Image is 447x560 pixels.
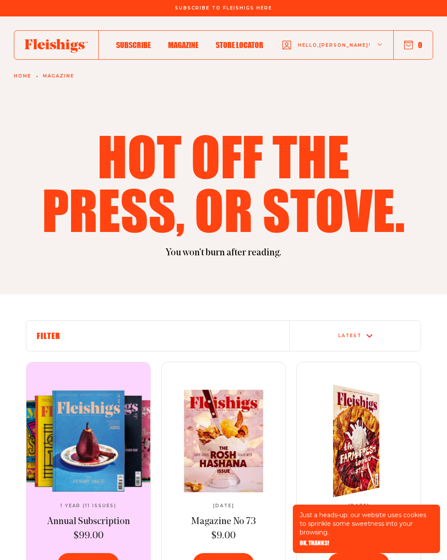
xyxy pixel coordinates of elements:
[47,517,130,527] span: Annual Subscription
[308,379,393,502] img: Magazine No 72
[309,379,394,502] img: Magazine No 72
[211,530,236,543] span: $9.00
[151,389,296,492] img: Magazine No 73
[43,74,74,79] a: Magazine
[74,530,104,543] span: $99.00
[286,390,431,492] a: Magazine No 72Magazine No 72
[168,39,198,51] a: Magazine
[36,129,411,236] h1: Hot off the press, or stove.
[37,331,279,341] h6: Filter
[151,390,296,492] a: Magazine No 73Magazine No 73
[16,390,161,492] a: Annual SubscriptionAnnual Subscription
[191,517,256,527] span: Magazine No 73
[404,40,422,50] button: 0
[26,247,421,260] p: You won't burn after reading.
[168,40,198,50] span: Magazine
[116,39,151,51] a: Subscribe
[300,511,433,537] p: Just a heads-up: our website uses cookies to sprinkle some sweetness into your browsing.
[173,6,274,10] a: Subscribe To Fleishigs Here
[116,40,151,50] span: Subscribe
[216,39,263,51] a: Store locator
[298,42,371,62] span: Hello, [PERSON_NAME] !
[16,390,161,492] img: Annual Subscription
[338,333,362,338] div: Latest
[213,503,234,509] span: [DATE]
[60,503,117,509] span: 1 Year (11 Issues)
[348,503,369,509] span: [DATE]
[282,28,383,62] button: Hello,[PERSON_NAME]!
[47,515,130,528] a: Annual Subscription
[175,6,272,11] span: Subscribe To Fleishigs Here
[216,40,263,50] span: Store locator
[300,540,329,546] button: OK, THANKS!
[191,515,256,528] a: Magazine No 73
[14,74,31,79] a: Home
